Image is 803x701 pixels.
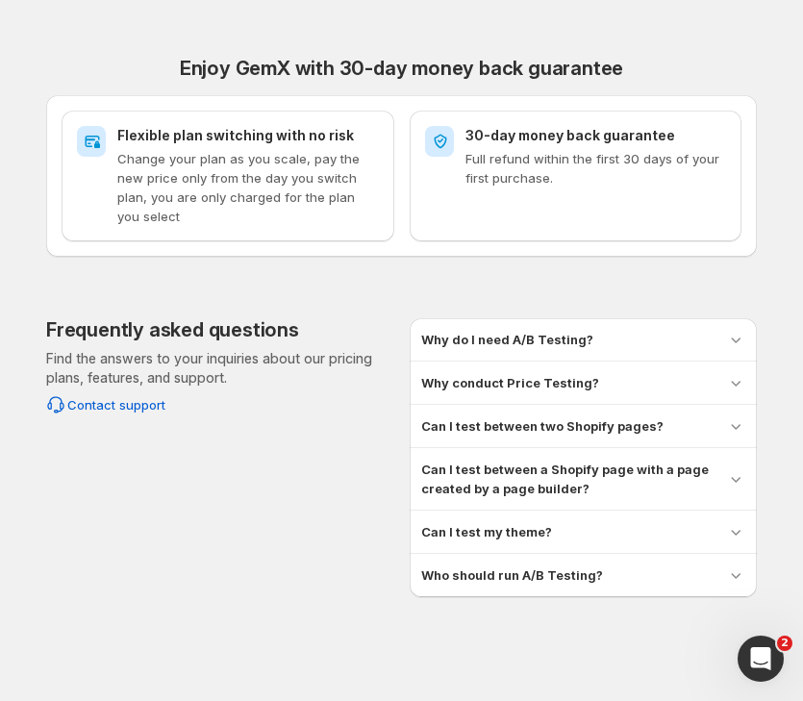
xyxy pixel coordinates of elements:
[421,565,603,585] h3: Who should run A/B Testing?
[465,149,727,188] p: Full refund within the first 30 days of your first purchase.
[35,389,177,420] button: Contact support
[117,126,379,145] h2: Flexible plan switching with no risk
[67,395,165,414] span: Contact support
[46,349,394,388] p: Find the answers to your inquiries about our pricing plans, features, and support.
[421,416,664,436] h3: Can I test between two Shopify pages?
[46,57,757,80] h2: Enjoy GemX with 30-day money back guarantee
[421,522,552,541] h3: Can I test my theme?
[738,636,784,682] iframe: Intercom live chat
[421,460,712,498] h3: Can I test between a Shopify page with a page created by a page builder?
[46,318,299,341] h2: Frequently asked questions
[421,330,593,349] h3: Why do I need A/B Testing?
[777,636,792,651] span: 2
[421,373,599,392] h3: Why conduct Price Testing?
[117,149,379,226] p: Change your plan as you scale, pay the new price only from the day you switch plan, you are only ...
[465,126,727,145] h2: 30-day money back guarantee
